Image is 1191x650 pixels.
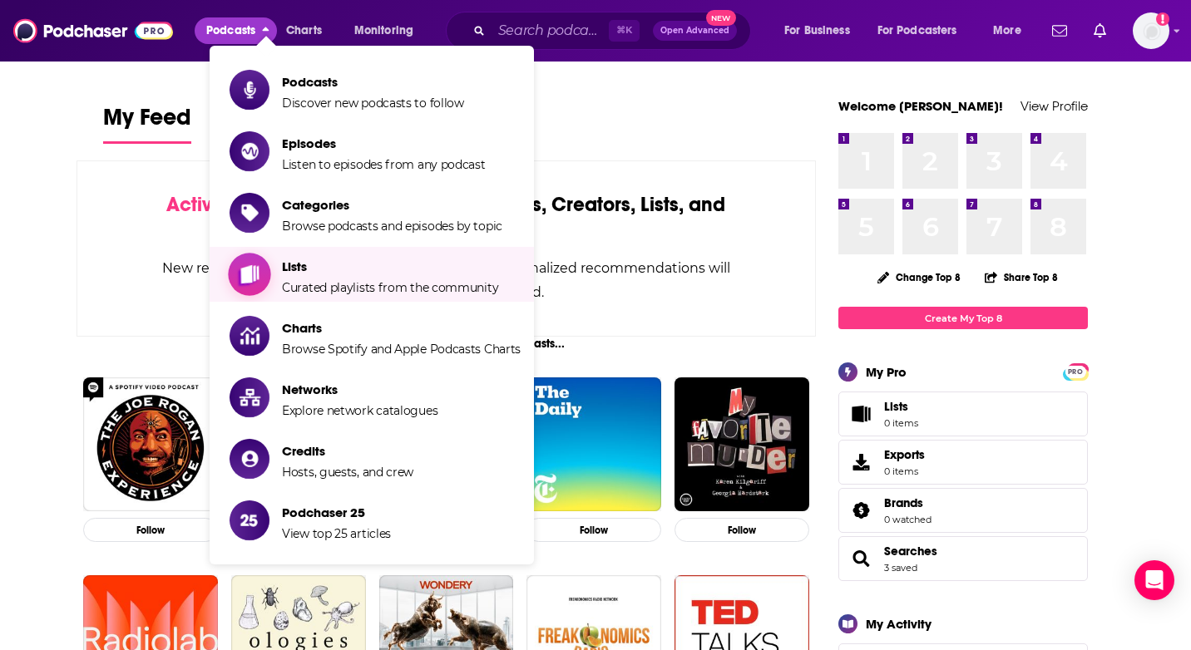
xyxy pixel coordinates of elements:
span: Listen to episodes from any podcast [282,157,486,172]
a: Brands [844,499,877,522]
span: ⌘ K [609,20,640,42]
span: 0 items [884,465,925,477]
div: Open Intercom Messenger [1134,560,1174,600]
div: Search podcasts, credits, & more... [462,12,767,50]
span: Podcasts [206,19,255,42]
span: Exports [884,447,925,462]
a: Create My Top 8 [838,307,1088,329]
button: open menu [867,17,981,44]
button: Follow [675,518,809,542]
span: Podchaser 25 [282,505,391,520]
input: Search podcasts, credits, & more... [492,17,609,44]
svg: Add a profile image [1156,12,1169,26]
img: My Favorite Murder with Karen Kilgariff and Georgia Hardstark [675,377,809,512]
span: Podcasts [282,74,464,90]
a: Show notifications dropdown [1087,17,1113,45]
img: User Profile [1133,12,1169,49]
a: Brands [884,495,932,510]
span: For Podcasters [877,19,957,42]
span: Open Advanced [660,27,729,35]
a: Welcome [PERSON_NAME]! [838,98,1003,114]
span: Categories [282,197,502,213]
button: open menu [981,17,1042,44]
button: Open AdvancedNew [653,21,737,41]
button: Change Top 8 [867,267,971,288]
span: Charts [282,320,521,336]
a: View Profile [1021,98,1088,114]
span: Credits [282,443,413,459]
span: More [993,19,1021,42]
span: New [706,10,736,26]
a: Lists [838,391,1088,436]
a: Searches [884,544,937,559]
button: close menu [195,17,277,44]
img: The Joe Rogan Experience [83,377,218,512]
a: PRO [1065,365,1085,377]
span: 0 items [884,417,918,429]
span: Lists [884,399,918,414]
span: Lists [282,259,498,274]
a: Charts [275,17,332,44]
button: Share Top 8 [984,261,1059,293]
a: Exports [838,440,1088,485]
span: PRO [1065,366,1085,378]
div: by following Podcasts, Creators, Lists, and other Users! [161,193,732,241]
span: Logged in as jciarczynski [1133,12,1169,49]
span: Activate your Feed [166,192,337,217]
span: View top 25 articles [282,526,391,541]
span: Brands [838,488,1088,533]
span: Browse podcasts and episodes by topic [282,219,502,234]
span: Explore network catalogues [282,403,437,418]
button: open menu [773,17,871,44]
img: Podchaser - Follow, Share and Rate Podcasts [13,15,173,47]
span: Brands [884,495,923,510]
button: open menu [343,17,435,44]
div: My Activity [866,616,932,632]
span: Curated playlists from the community [282,280,498,295]
button: Show profile menu [1133,12,1169,49]
img: The Daily [526,377,661,512]
span: My Feed [103,103,191,141]
div: New releases, episode reviews, guest credits, and personalized recommendations will begin to appe... [161,256,732,304]
a: 0 watched [884,514,932,525]
span: Lists [844,402,877,426]
a: My Feed [103,103,191,144]
span: Searches [838,536,1088,581]
span: For Business [784,19,850,42]
a: Searches [844,547,877,570]
a: 3 saved [884,562,917,574]
span: Monitoring [354,19,413,42]
span: Browse Spotify and Apple Podcasts Charts [282,342,521,357]
span: Networks [282,382,437,397]
span: Hosts, guests, and crew [282,465,413,480]
button: Follow [526,518,661,542]
div: Not sure who to follow? Try these podcasts... [77,337,816,351]
span: Lists [884,399,908,414]
span: Episodes [282,135,486,151]
div: My Pro [866,364,907,380]
span: Charts [286,19,322,42]
button: Follow [83,518,218,542]
span: Discover new podcasts to follow [282,96,464,111]
a: Show notifications dropdown [1045,17,1074,45]
span: Exports [844,451,877,474]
